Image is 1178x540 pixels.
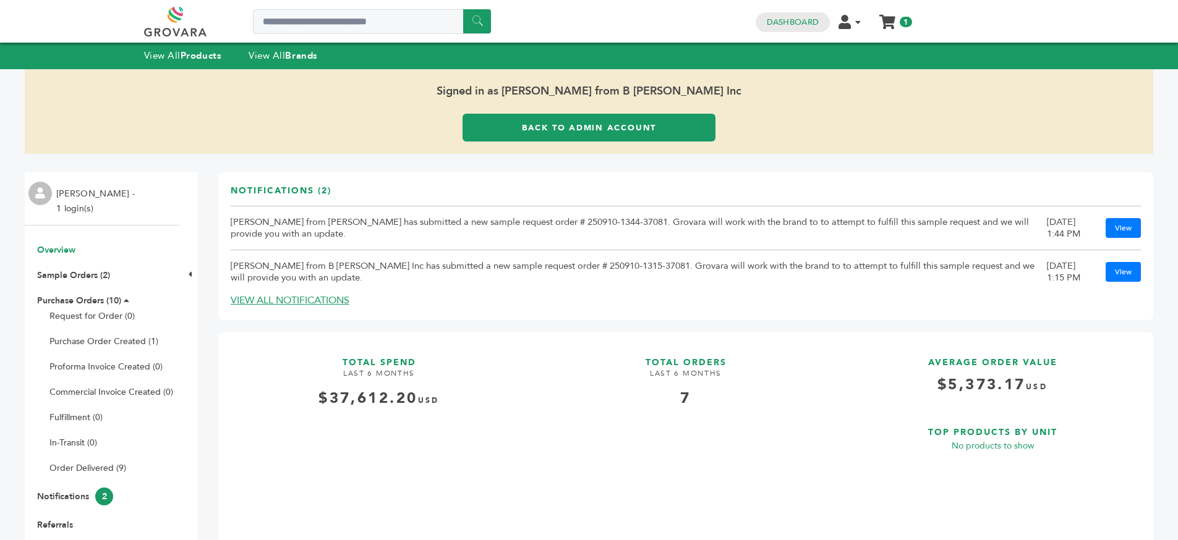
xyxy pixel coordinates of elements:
a: Fulfillment (0) [49,411,103,423]
p: No products to show [844,439,1141,454]
a: View AllBrands [249,49,318,62]
a: In-Transit (0) [49,437,97,449]
h4: $5,373.17 [844,374,1141,405]
a: Purchase Orders (10) [37,295,121,306]
input: Search a product or brand... [253,9,491,34]
div: [DATE] 1:15 PM [1047,260,1093,284]
span: USD [418,395,440,405]
div: $37,612.20 [231,388,527,409]
td: [PERSON_NAME] from B [PERSON_NAME] Inc has submitted a new sample request order # 250910-1315-370... [231,250,1047,294]
a: View AllProducts [144,49,222,62]
span: 2 [95,487,113,505]
div: [DATE] 1:44 PM [1047,216,1093,240]
div: 7 [537,388,834,409]
h4: LAST 6 MONTHS [231,368,527,388]
a: Proforma Invoice Created (0) [49,361,163,373]
a: Dashboard [767,17,819,28]
span: USD [1026,382,1048,392]
a: VIEW ALL NOTIFICATIONS [231,293,349,307]
a: View [1106,262,1141,282]
h3: TOTAL ORDERS [537,345,834,369]
h3: Notifications (2) [231,185,331,206]
a: Commercial Invoice Created (0) [49,386,173,398]
a: Overview [37,244,75,256]
a: AVERAGE ORDER VALUE $5,373.17USD [844,345,1141,405]
td: [PERSON_NAME] from [PERSON_NAME] has submitted a new sample request order # 250910-1344-37081. Gr... [231,206,1047,250]
a: Sample Orders (2) [37,269,110,281]
h3: TOP PRODUCTS BY UNIT [844,415,1141,439]
strong: Products [181,49,221,62]
a: Back to Admin Account [463,114,715,141]
li: [PERSON_NAME] - 1 login(s) [56,187,138,216]
a: Purchase Order Created (1) [49,335,158,347]
a: My Cart [880,11,894,24]
a: Referrals [37,519,73,531]
a: Order Delivered (9) [49,462,126,474]
h4: LAST 6 MONTHS [537,368,834,388]
a: Request for Order (0) [49,310,135,322]
h3: AVERAGE ORDER VALUE [844,345,1141,369]
strong: Brands [285,49,317,62]
a: Notifications2 [37,491,113,502]
span: 1 [900,17,911,27]
span: Signed in as [PERSON_NAME] from B [PERSON_NAME] Inc [25,69,1153,114]
h3: TOTAL SPEND [231,345,527,369]
a: View [1106,218,1141,238]
img: profile.png [28,182,52,205]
